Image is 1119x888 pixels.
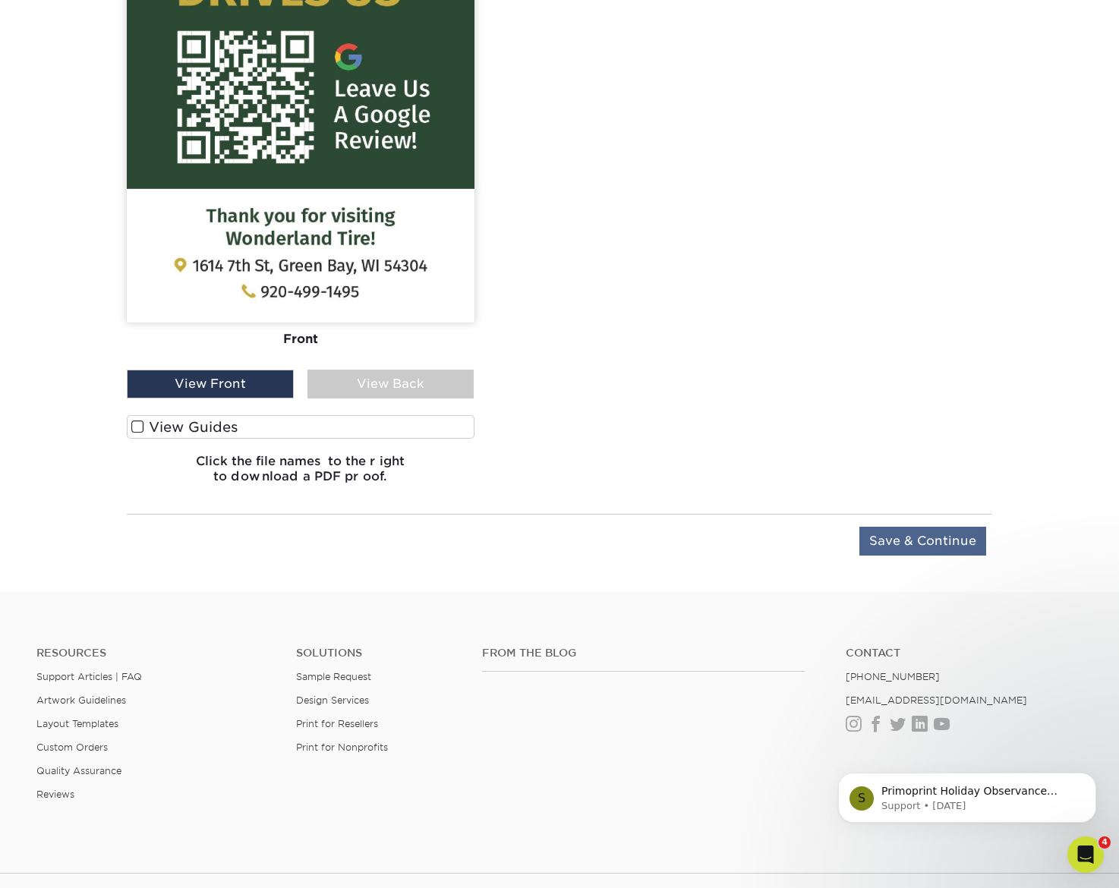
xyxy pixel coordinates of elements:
input: Save & Continue [859,527,986,556]
a: Sample Request [296,671,371,682]
a: [EMAIL_ADDRESS][DOMAIN_NAME] [846,694,1027,706]
h4: From the Blog [482,647,805,660]
a: Artwork Guidelines [36,694,126,706]
h4: Resources [36,647,273,660]
div: View Front [127,370,294,398]
label: View Guides [127,415,474,439]
div: View Back [307,370,474,398]
div: Front [127,323,474,356]
iframe: Intercom live chat [1067,836,1104,873]
a: Layout Templates [36,718,118,729]
iframe: Intercom notifications message [815,741,1119,847]
h6: Click the file names to the right to download a PDF proof. [127,454,474,495]
a: Print for Nonprofits [296,742,388,753]
a: Reviews [36,789,74,800]
a: [PHONE_NUMBER] [846,671,940,682]
span: 4 [1099,836,1111,849]
iframe: Google Customer Reviews [4,842,129,883]
h4: Solutions [296,647,459,660]
a: Custom Orders [36,742,108,753]
a: Support Articles | FAQ [36,671,142,682]
a: Contact [846,647,1083,660]
a: Quality Assurance [36,765,121,776]
a: Print for Resellers [296,718,378,729]
a: Design Services [296,694,369,706]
